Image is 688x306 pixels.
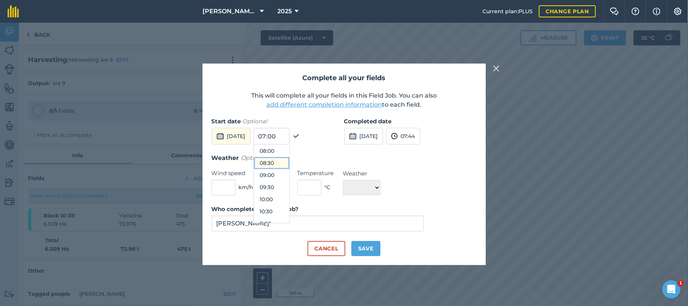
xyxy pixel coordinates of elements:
[254,157,289,169] button: 08:30
[254,205,289,217] button: 10:30
[212,73,477,84] h2: Complete all your fields
[349,132,357,141] img: svg+xml;base64,PD94bWwgdmVyc2lvbj0iMS4wIiBlbmNvZGluZz0idXRmLTgiPz4KPCEtLSBHZW5lcmF0b3I6IEFkb2JlIE...
[351,241,380,256] button: Save
[493,64,500,73] img: svg+xml;base64,PHN2ZyB4bWxucz0iaHR0cDovL3d3dy53My5vcmcvMjAwMC9zdmciIHdpZHRoPSIyMiIgaGVpZ2h0PSIzMC...
[254,145,289,157] button: 08:00
[241,154,267,162] em: Optional
[673,8,682,15] img: A cog icon
[254,181,289,193] button: 09:30
[344,128,383,144] button: [DATE]
[297,169,334,178] label: Temperature
[212,91,477,109] p: This will complete all your fields in this Field Job. You can also to each field.
[212,205,299,213] strong: Who completed the field job?
[344,118,392,125] strong: Completed date
[254,169,289,181] button: 09:00
[662,280,680,298] iframe: Intercom live chat
[212,153,477,163] h3: Weather
[653,7,660,16] img: svg+xml;base64,PHN2ZyB4bWxucz0iaHR0cDovL3d3dy53My5vcmcvMjAwMC9zdmciIHdpZHRoPSIxNyIgaGVpZ2h0PSIxNy...
[678,280,684,286] span: 1
[631,8,640,15] img: A question mark icon
[254,193,289,205] button: 10:00
[8,5,19,17] img: fieldmargin Logo
[610,8,619,15] img: Two speech bubbles overlapping with the left bubble in the forefront
[203,7,257,16] span: [PERSON_NAME] Farming
[216,132,224,141] img: svg+xml;base64,PD94bWwgdmVyc2lvbj0iMS4wIiBlbmNvZGluZz0idXRmLTgiPz4KPCEtLSBHZW5lcmF0b3I6IEFkb2JlIE...
[391,132,398,141] img: svg+xml;base64,PD94bWwgdmVyc2lvbj0iMS4wIiBlbmNvZGluZz0idXRmLTgiPz4KPCEtLSBHZW5lcmF0b3I6IEFkb2JlIE...
[212,128,250,144] button: [DATE]
[539,5,596,17] a: Change plan
[212,169,254,178] label: Wind speed
[278,7,292,16] span: 2025
[254,217,289,230] button: 11:00
[325,183,331,191] span: ° C
[243,118,267,125] em: Optional
[212,118,241,125] strong: Start date
[482,7,533,16] span: Current plan : PLUS
[239,183,254,191] span: km/h
[267,100,382,109] button: add different completion information
[386,128,420,144] button: 07:44
[308,241,345,256] button: Cancel
[293,132,300,141] img: svg+xml;base64,PHN2ZyB4bWxucz0iaHR0cDovL3d3dy53My5vcmcvMjAwMC9zdmciIHdpZHRoPSIxOCIgaGVpZ2h0PSIyNC...
[343,169,380,178] label: Weather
